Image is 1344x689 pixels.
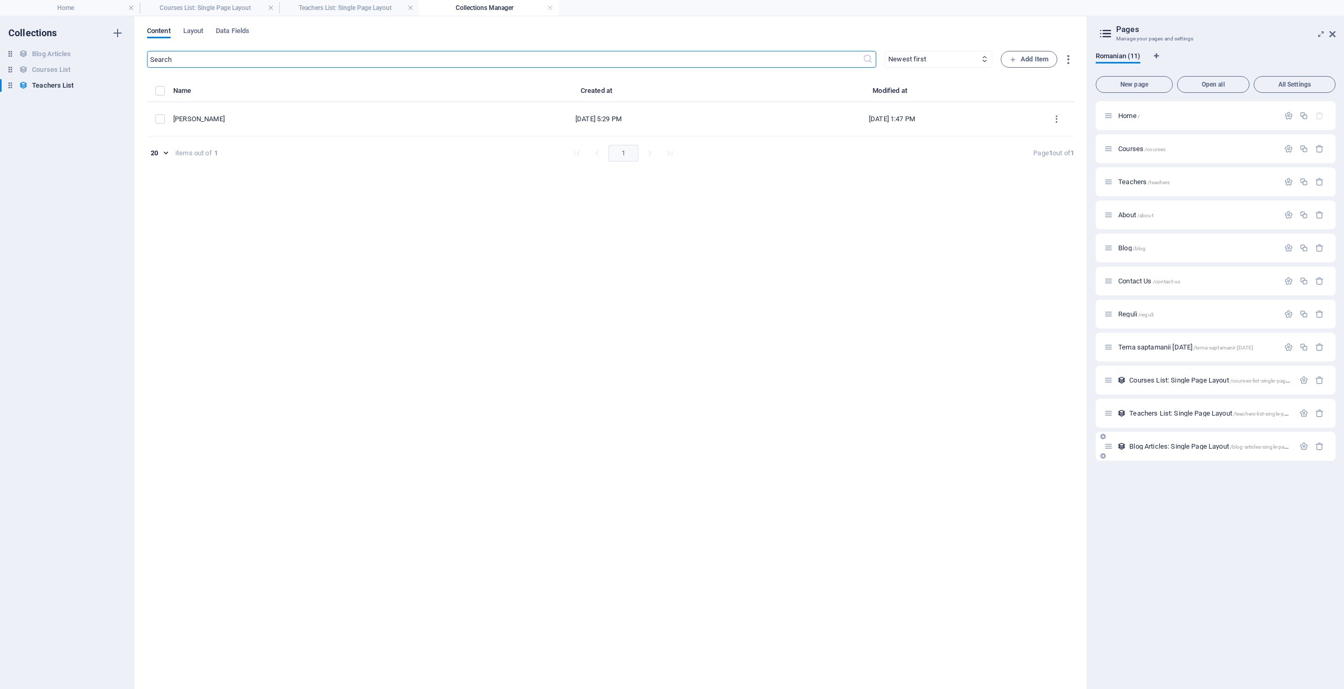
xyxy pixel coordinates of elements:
h6: Courses List [32,63,70,76]
div: Remove [1315,409,1324,418]
div: Duplicate [1299,343,1308,352]
span: /reguli [1138,312,1153,317]
div: Duplicate [1299,111,1308,120]
div: Remove [1315,210,1324,219]
div: Teachers List: Single Page Layout/teachers-list-single-page-layout [1126,410,1294,417]
span: /blog [1133,246,1146,251]
div: Settings [1284,310,1293,319]
span: Click to open page [1129,409,1309,417]
span: Open all [1182,81,1245,88]
div: Blog/blog [1115,245,1279,251]
button: Add Item [1001,51,1057,68]
div: This layout is used as a template for all items (e.g. a blog post) of this collection. The conten... [1117,376,1126,385]
h3: Manage your pages and settings [1116,34,1315,44]
th: Created at [451,84,745,102]
button: Open all [1177,76,1249,93]
h6: Blog Articles [32,48,71,60]
span: Click to open page [1129,376,1305,384]
div: Remove [1315,376,1324,385]
div: items out of [175,149,212,158]
div: Duplicate [1299,210,1308,219]
button: All Settings [1254,76,1336,93]
span: Click to open page [1118,112,1140,120]
div: Remove [1315,442,1324,451]
span: /courses [1144,146,1165,152]
span: /courses-list-single-page-layout [1230,378,1305,384]
div: [DATE] 1:47 PM [754,114,1031,124]
span: Click to open page [1118,211,1153,219]
div: Duplicate [1299,243,1308,252]
div: Contact Us/contact-us [1115,278,1279,284]
div: Duplicate [1299,177,1308,186]
div: Remove [1315,277,1324,285]
div: Duplicate [1299,310,1308,319]
i: Create new collection [111,27,124,39]
h4: Courses List: Single Page Layout [140,2,279,14]
span: Click to open page [1118,310,1153,318]
div: This layout is used as a template for all items (e.g. a blog post) of this collection. The conten... [1117,442,1126,451]
strong: 1 [1070,149,1074,157]
span: / [1138,113,1140,119]
div: Courses/courses [1115,145,1279,152]
span: All Settings [1258,81,1331,88]
nav: pagination navigation [567,145,680,162]
div: Courses List: Single Page Layout/courses-list-single-page-layout [1126,377,1294,384]
span: Blog Articles: Single Page Layout [1129,442,1306,450]
div: Tema saptamanii [DATE]/tema-saptamanii-[DATE] [1115,344,1279,351]
div: Reguli/reguli [1115,311,1279,317]
th: Name [173,84,451,102]
div: Teachers/teachers [1115,178,1279,185]
h4: Teachers List: Single Page Layout [279,2,419,14]
h6: Teachers List [32,79,73,92]
div: Settings [1284,144,1293,153]
div: Remove [1315,243,1324,252]
div: Language Tabs [1096,52,1336,72]
div: Duplicate [1299,144,1308,153]
div: About/about [1115,211,1279,218]
div: The startpage cannot be deleted [1315,111,1324,120]
div: Home/ [1115,112,1279,119]
div: Settings [1299,376,1308,385]
input: Search [147,51,863,68]
span: Click to open page [1118,343,1253,351]
div: Settings [1284,343,1293,352]
div: 20 [147,149,171,158]
div: Settings [1284,277,1293,285]
span: Click to open page [1118,244,1146,252]
strong: 1 [214,149,218,158]
span: Layout [183,25,204,39]
div: Settings [1284,210,1293,219]
div: Page out of [1033,149,1074,158]
span: Click to open page [1118,277,1180,285]
div: Remove [1315,144,1324,153]
span: /blog-articles-single-page-layout [1230,444,1307,450]
div: Settings [1284,243,1293,252]
div: [DATE] 5:29 PM [460,114,737,124]
span: /tema-saptamanii-[DATE] [1193,345,1253,351]
div: Remove [1315,310,1324,319]
span: New page [1100,81,1168,88]
div: [PERSON_NAME] [173,114,443,124]
span: Click to open page [1118,178,1170,186]
div: Settings [1284,177,1293,186]
div: Settings [1284,111,1293,120]
button: New page [1096,76,1173,93]
span: /about [1137,213,1153,218]
span: Romanian (11) [1096,50,1140,65]
button: page 1 [608,145,638,162]
th: Modified at [745,84,1039,102]
div: Settings [1299,442,1308,451]
h4: Collections Manager [419,2,559,14]
div: Duplicate [1299,277,1308,285]
span: Data Fields [216,25,249,39]
span: /contact-us [1153,279,1181,284]
div: Blog Articles: Single Page Layout/blog-articles-single-page-layout [1126,443,1294,450]
h2: Pages [1116,25,1336,34]
table: items list [147,84,1074,136]
div: Remove [1315,177,1324,186]
span: Content [147,25,171,39]
h6: Collections [8,27,57,39]
div: Settings [1299,409,1308,418]
span: /teachers [1148,179,1170,185]
span: /teachers-list-single-page-layout [1233,411,1309,417]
